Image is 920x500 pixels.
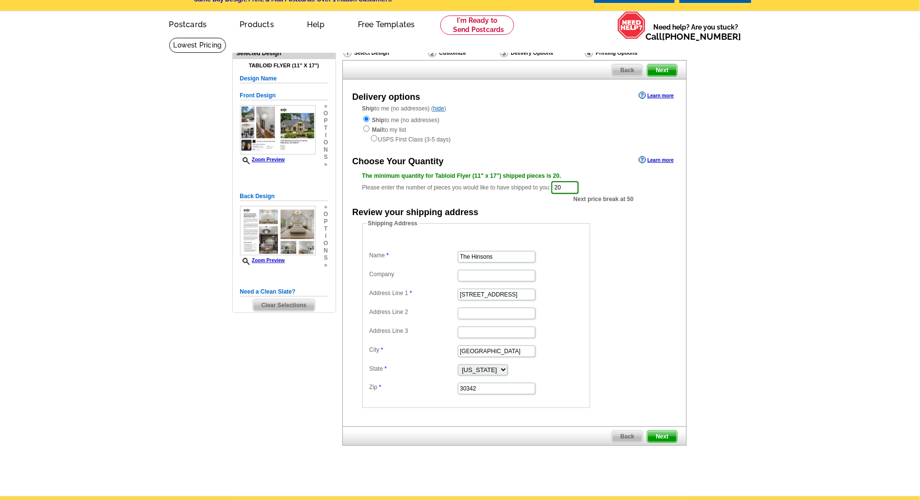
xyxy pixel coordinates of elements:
img: Customize [428,48,436,57]
legend: Shipping Address [367,219,419,228]
div: to me (no addresses) to my list [362,115,667,144]
label: Company [370,270,457,279]
a: Products [224,12,290,35]
a: Zoom Preview [240,258,285,263]
span: » [323,103,328,110]
h5: Back Design [240,192,328,201]
span: s [323,154,328,161]
div: Select Design [342,48,427,60]
span: n [323,247,328,254]
a: Back [612,430,643,443]
span: » [323,203,328,211]
a: [PHONE_NUMBER] [662,31,742,42]
div: Printing Options [584,48,670,58]
h5: Need a Clean Slate? [240,287,328,297]
img: Select Design [343,48,352,57]
div: Selected Design [233,48,336,58]
img: Delivery Options [500,48,508,57]
a: Free Templates [342,12,431,35]
strong: Mail [372,126,383,133]
span: Next [647,431,677,442]
span: p [323,117,328,125]
strong: Ship [362,105,375,112]
a: Learn more [639,92,674,99]
span: Call [646,31,742,42]
span: p [323,218,328,225]
div: Please enter the number of pieces you would like to have shipped to you: [362,172,667,195]
label: Address Line 3 [370,327,457,335]
a: Back [612,64,643,77]
div: The minimum quantity for Tabloid Flyer (11" x 17") shipped pieces is 20. [362,172,667,180]
span: » [323,262,328,269]
div: Review your shipping address [353,206,479,219]
label: Zip [370,383,457,391]
label: Address Line 1 [370,289,457,297]
div: Delivery options [353,91,420,104]
span: Next [647,64,677,76]
span: t [323,225,328,233]
span: o [323,139,328,146]
label: Name [370,251,457,260]
span: o [323,110,328,117]
label: Address Line 2 [370,308,457,316]
span: Back [612,64,643,76]
a: Postcards [154,12,223,35]
h5: Design Name [240,74,328,83]
span: s [323,254,328,262]
a: Learn more [639,156,674,164]
a: Help [291,12,340,35]
span: Clear Selections [253,299,315,311]
img: small-thumb.jpg [240,105,316,155]
img: help [617,11,646,39]
h5: Front Design [240,91,328,100]
a: hide [433,105,444,112]
img: Printing Options & Summary [585,48,593,57]
span: Back [612,431,643,442]
span: o [323,240,328,247]
span: i [323,132,328,139]
a: Zoom Preview [240,157,285,162]
label: City [370,345,457,354]
strong: Ship [372,117,385,124]
div: Delivery Options [499,48,584,60]
div: to me (no addresses) ( ) [343,104,686,144]
span: Next price break at 50 [573,195,633,203]
span: i [323,233,328,240]
label: State [370,364,457,373]
span: n [323,146,328,154]
div: USPS First Class (3-5 days) [362,134,667,144]
span: t [323,125,328,132]
div: Customize [427,48,499,58]
span: » [323,161,328,168]
h4: Tabloid Flyer (11" x 17") [240,62,328,69]
img: small-thumb.jpg [240,206,316,256]
span: o [323,211,328,218]
span: Need help? Are you stuck? [646,22,746,42]
div: Choose Your Quantity [353,155,444,168]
